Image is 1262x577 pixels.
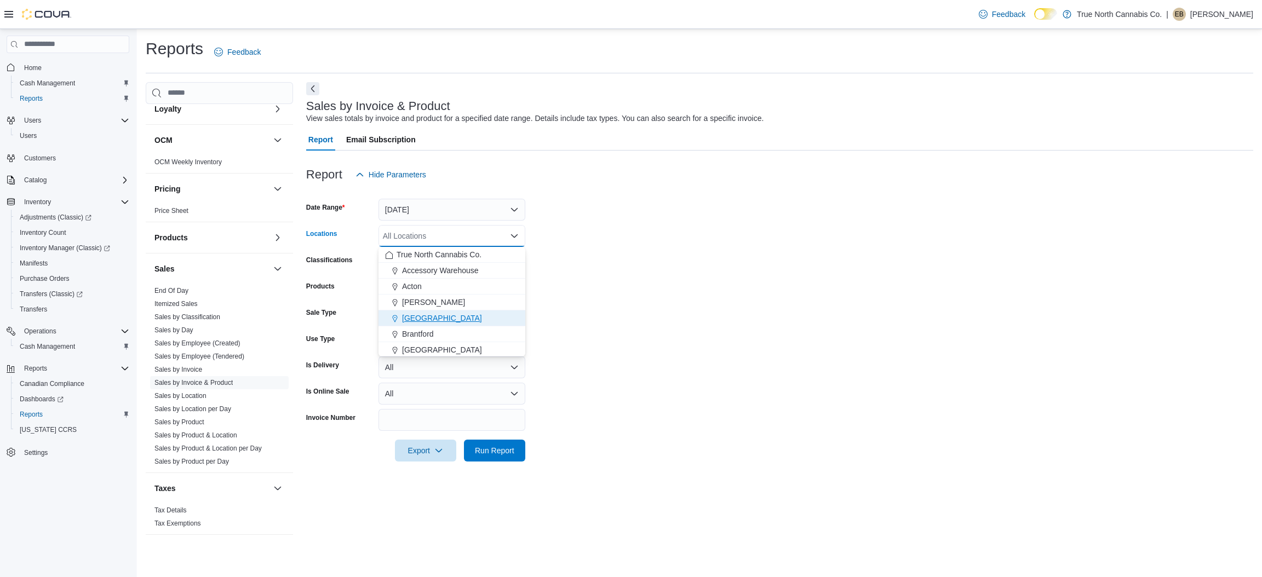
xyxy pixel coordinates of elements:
[402,313,482,324] span: [GEOGRAPHIC_DATA]
[11,407,134,422] button: Reports
[992,9,1025,20] span: Feedback
[346,129,416,151] span: Email Subscription
[154,378,233,387] span: Sales by Invoice & Product
[20,152,60,165] a: Customers
[15,287,87,301] a: Transfers (Classic)
[306,229,337,238] label: Locations
[2,172,134,188] button: Catalog
[20,244,110,252] span: Inventory Manager (Classic)
[2,60,134,76] button: Home
[15,272,74,285] a: Purchase Orders
[1173,8,1186,21] div: Elizabeth Brooks
[15,393,129,406] span: Dashboards
[20,445,129,459] span: Settings
[154,339,240,348] span: Sales by Employee (Created)
[154,183,180,194] h3: Pricing
[154,103,269,114] button: Loyalty
[11,286,134,302] a: Transfers (Classic)
[20,362,51,375] button: Reports
[2,194,134,210] button: Inventory
[20,228,66,237] span: Inventory Count
[20,325,129,338] span: Operations
[24,64,42,72] span: Home
[24,327,56,336] span: Operations
[15,129,129,142] span: Users
[154,326,193,334] span: Sales by Day
[154,405,231,413] span: Sales by Location per Day
[7,55,129,489] nav: Complex example
[154,418,204,426] a: Sales by Product
[24,154,56,163] span: Customers
[15,423,129,436] span: Washington CCRS
[15,257,129,270] span: Manifests
[378,199,525,221] button: [DATE]
[306,282,335,291] label: Products
[15,423,81,436] a: [US_STATE] CCRS
[20,114,45,127] button: Users
[2,113,134,128] button: Users
[20,61,46,74] a: Home
[154,158,222,166] span: OCM Weekly Inventory
[154,299,198,308] span: Itemized Sales
[154,232,269,243] button: Products
[1034,8,1057,20] input: Dark Mode
[20,195,129,209] span: Inventory
[154,365,202,374] span: Sales by Invoice
[15,287,129,301] span: Transfers (Classic)
[20,174,51,187] button: Catalog
[154,135,269,146] button: OCM
[306,387,349,396] label: Is Online Sale
[154,353,244,360] a: Sales by Employee (Tendered)
[154,263,175,274] h3: Sales
[464,440,525,461] button: Run Report
[24,198,51,206] span: Inventory
[154,445,262,452] a: Sales by Product & Location per Day
[15,211,96,224] a: Adjustments (Classic)
[15,226,71,239] a: Inventory Count
[15,129,41,142] a: Users
[11,391,134,407] a: Dashboards
[15,408,129,421] span: Reports
[15,241,129,255] span: Inventory Manager (Classic)
[378,342,525,358] button: [GEOGRAPHIC_DATA]
[306,361,339,370] label: Is Delivery
[11,128,134,143] button: Users
[306,168,342,181] h3: Report
[20,342,75,351] span: Cash Management
[146,155,293,173] div: OCM
[154,366,202,373] a: Sales by Invoice
[11,302,134,317] button: Transfers
[146,504,293,534] div: Taxes
[154,379,233,386] a: Sales by Invoice & Product
[378,279,525,295] button: Acton
[146,204,293,222] div: Pricing
[15,340,79,353] a: Cash Management
[154,444,262,453] span: Sales by Product & Location per Day
[306,413,355,422] label: Invoice Number
[154,287,188,295] a: End Of Day
[154,206,188,215] span: Price Sheet
[15,303,51,316] a: Transfers
[1077,8,1162,21] p: True North Cannabis Co.
[154,339,240,347] a: Sales by Employee (Created)
[15,226,129,239] span: Inventory Count
[15,340,129,353] span: Cash Management
[20,131,37,140] span: Users
[210,41,265,63] a: Feedback
[154,458,229,465] a: Sales by Product per Day
[1175,8,1184,21] span: EB
[475,445,514,456] span: Run Report
[11,76,134,91] button: Cash Management
[22,9,71,20] img: Cova
[271,134,284,147] button: OCM
[11,240,134,256] a: Inventory Manager (Classic)
[1166,8,1168,21] p: |
[402,297,465,308] span: [PERSON_NAME]
[154,286,188,295] span: End Of Day
[15,211,129,224] span: Adjustments (Classic)
[154,313,220,321] a: Sales by Classification
[154,232,188,243] h3: Products
[146,284,293,472] div: Sales
[20,195,55,209] button: Inventory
